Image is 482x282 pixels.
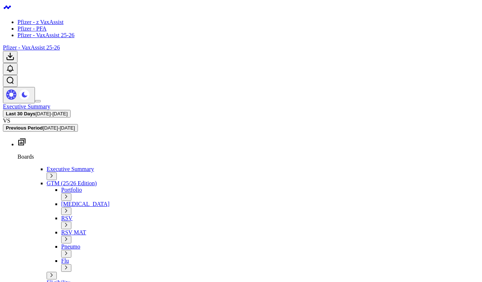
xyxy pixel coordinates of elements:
[3,118,479,124] div: VS
[61,243,80,250] a: Pneumo
[47,166,94,172] a: Executive Summary
[17,19,63,25] a: Pfizer - z VaxAssist
[17,154,479,160] p: Boards
[3,103,50,110] a: Executive Summary
[3,44,60,51] a: Pfizer - VaxAssist 25-26
[3,75,17,87] button: Open search
[61,215,72,221] a: RSV
[61,187,82,193] a: Portfolio
[17,25,47,32] a: Pfizer - PFA
[3,124,78,132] button: Previous Period[DATE]-[DATE]
[17,32,75,38] a: Pfizer - VaxAssist 25-26
[47,180,97,186] a: GTM (25/26 Edition)
[6,125,43,131] b: Previous Period
[6,111,36,116] b: Last 30 Days
[61,258,69,264] a: Flu
[43,125,75,131] span: [DATE] - [DATE]
[3,110,71,118] button: Last 30 Days[DATE]-[DATE]
[61,201,110,207] a: [MEDICAL_DATA]
[36,111,68,116] span: [DATE] - [DATE]
[61,229,86,235] a: RSV MAT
